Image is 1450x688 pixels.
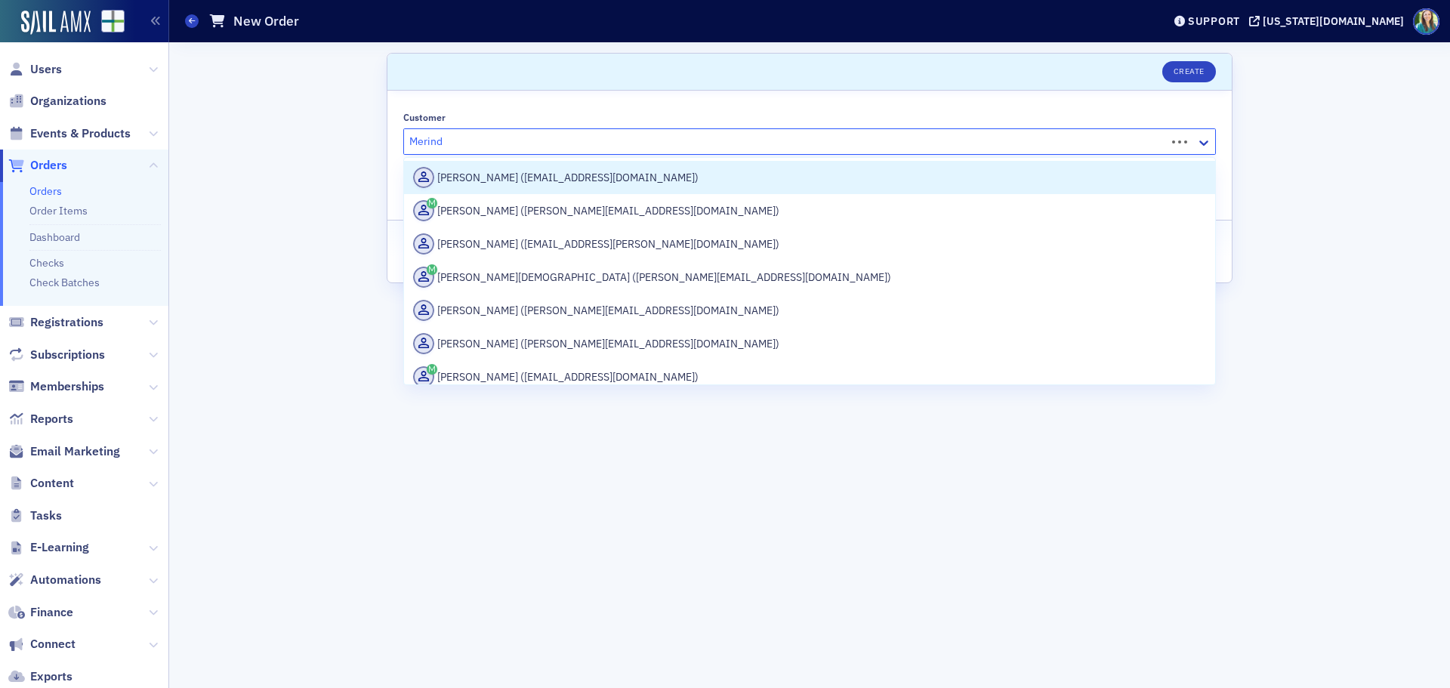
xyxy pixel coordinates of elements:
[8,636,76,653] a: Connect
[8,93,106,110] a: Organizations
[91,10,125,35] a: View Homepage
[8,508,62,524] a: Tasks
[30,668,72,685] span: Exports
[30,411,73,427] span: Reports
[101,10,125,33] img: SailAMX
[29,230,80,244] a: Dashboard
[30,636,76,653] span: Connect
[413,300,1206,321] div: [PERSON_NAME] ([PERSON_NAME][EMAIL_ADDRESS][DOMAIN_NAME])
[1263,14,1404,28] div: [US_STATE][DOMAIN_NAME]
[30,347,105,363] span: Subscriptions
[413,233,1206,255] div: [PERSON_NAME] ([EMAIL_ADDRESS][PERSON_NAME][DOMAIN_NAME])
[30,539,89,556] span: E-Learning
[30,157,67,174] span: Orders
[8,378,104,395] a: Memberships
[30,443,120,460] span: Email Marketing
[413,333,1206,354] div: [PERSON_NAME] ([PERSON_NAME][EMAIL_ADDRESS][DOMAIN_NAME])
[30,572,101,588] span: Automations
[8,475,74,492] a: Content
[30,314,103,331] span: Registrations
[29,204,88,218] a: Order Items
[30,475,74,492] span: Content
[413,267,1206,288] div: [PERSON_NAME][DEMOGRAPHIC_DATA] ([PERSON_NAME][EMAIL_ADDRESS][DOMAIN_NAME])
[413,366,1206,387] div: [PERSON_NAME] ([EMAIL_ADDRESS][DOMAIN_NAME])
[8,443,120,460] a: Email Marketing
[8,125,131,142] a: Events & Products
[8,314,103,331] a: Registrations
[30,61,62,78] span: Users
[8,572,101,588] a: Automations
[8,157,67,174] a: Orders
[1249,16,1409,26] button: [US_STATE][DOMAIN_NAME]
[30,93,106,110] span: Organizations
[30,604,73,621] span: Finance
[8,61,62,78] a: Users
[1413,8,1439,35] span: Profile
[8,539,89,556] a: E-Learning
[29,184,62,198] a: Orders
[8,347,105,363] a: Subscriptions
[30,125,131,142] span: Events & Products
[413,167,1206,188] div: [PERSON_NAME] ([EMAIL_ADDRESS][DOMAIN_NAME])
[413,200,1206,221] div: [PERSON_NAME] ([PERSON_NAME][EMAIL_ADDRESS][DOMAIN_NAME])
[8,604,73,621] a: Finance
[1162,61,1216,82] button: Create
[29,276,100,289] a: Check Batches
[8,668,72,685] a: Exports
[233,12,299,30] h1: New Order
[21,11,91,35] img: SailAMX
[29,256,64,270] a: Checks
[30,378,104,395] span: Memberships
[30,508,62,524] span: Tasks
[403,112,446,123] div: Customer
[8,411,73,427] a: Reports
[1188,14,1240,28] div: Support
